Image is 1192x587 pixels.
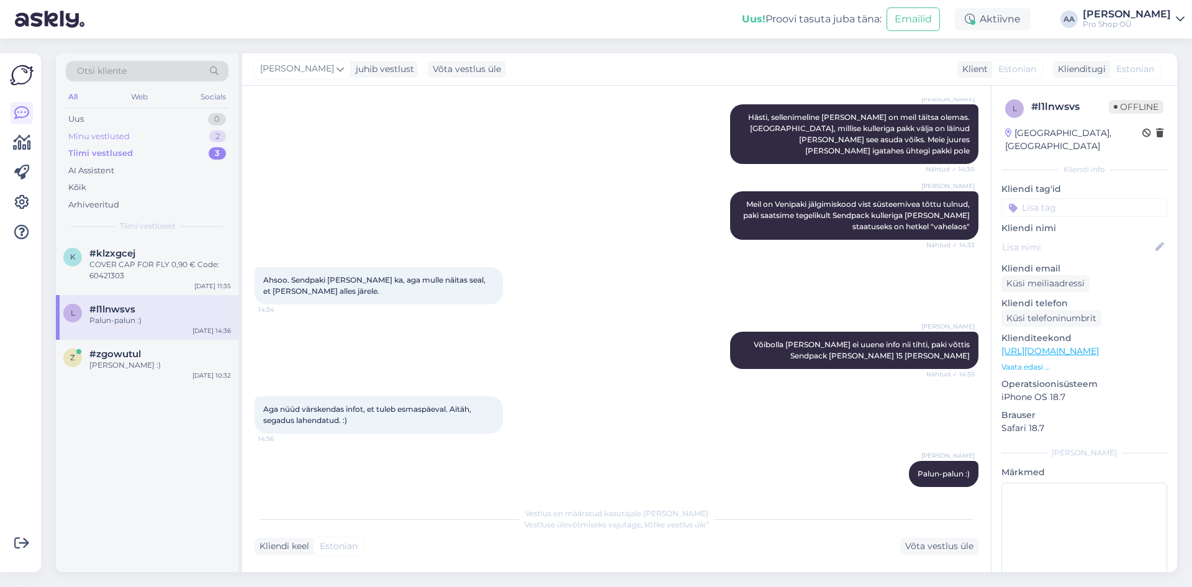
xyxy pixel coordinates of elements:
span: Vestlus on määratud kasutajale [PERSON_NAME] [525,509,708,518]
div: Proovi tasuta juba täna: [742,12,882,27]
p: Kliendi email [1001,262,1167,275]
span: z [70,353,75,362]
p: Safari 18.7 [1001,422,1167,435]
span: l [71,308,75,317]
p: Märkmed [1001,466,1167,479]
div: Web [129,89,150,105]
span: Palun-palun :) [918,469,970,478]
img: Askly Logo [10,63,34,87]
span: [PERSON_NAME] [921,322,975,331]
p: Kliendi tag'id [1001,183,1167,196]
div: Klient [957,63,988,76]
div: Arhiveeritud [68,199,119,211]
p: iPhone OS 18.7 [1001,391,1167,404]
span: l [1013,104,1017,113]
span: Offline [1109,100,1163,114]
div: [DATE] 14:36 [192,326,231,335]
div: 3 [209,147,226,160]
div: Tiimi vestlused [68,147,133,160]
a: [URL][DOMAIN_NAME] [1001,345,1099,357]
p: Kliendi telefon [1001,297,1167,310]
span: #l1lnwsvs [89,304,135,315]
div: Võta vestlus üle [900,538,978,555]
a: [PERSON_NAME]Pro Shop OÜ [1083,9,1185,29]
div: Kliendi info [1001,164,1167,175]
p: Operatsioonisüsteem [1001,378,1167,391]
span: Võibolla [PERSON_NAME] ei uuene info nii tihti, paki võttis Sendpack [PERSON_NAME] 15 [PERSON_NAME] [754,340,972,360]
span: Estonian [320,540,358,553]
div: 2 [209,130,226,143]
div: Pro Shop OÜ [1083,19,1171,29]
div: [GEOGRAPHIC_DATA], [GEOGRAPHIC_DATA] [1005,127,1142,153]
div: Aktiivne [955,8,1031,30]
span: Tiimi vestlused [120,221,175,232]
span: Nähtud ✓ 14:30 [926,165,975,174]
span: #klzxgcej [89,248,135,259]
span: Aga nüüd värskendas infot, et tuleb esmaspäeval. Aitäh, segadus lahendatud. :) [263,404,473,425]
span: 14:36 [258,434,305,444]
span: Estonian [1116,63,1154,76]
div: [PERSON_NAME] [1083,9,1171,19]
div: # l1lnwsvs [1031,99,1109,114]
div: Uus [68,113,84,125]
div: AI Assistent [68,165,114,177]
span: Hästi, sellenimeline [PERSON_NAME] on meil täitsa olemas. [GEOGRAPHIC_DATA], millise kulleriga pa... [748,112,972,155]
div: Küsi telefoninumbrit [1001,310,1101,327]
span: Otsi kliente [77,65,127,78]
div: Kliendi keel [255,540,309,553]
div: All [66,89,80,105]
span: Estonian [998,63,1036,76]
div: COVER CAP FOR FLY 0,90 € Code: 60421303 [89,259,231,281]
span: #zgowutul [89,348,141,360]
div: Socials [198,89,228,105]
b: Uus! [742,13,765,25]
span: [PERSON_NAME] [921,181,975,191]
div: [DATE] 10:32 [192,371,231,380]
div: [DATE] 11:35 [194,281,231,291]
div: Palun-palun :) [89,315,231,326]
span: [PERSON_NAME] [921,451,975,460]
input: Lisa nimi [1002,240,1153,254]
div: [PERSON_NAME] :) [89,360,231,371]
span: Ahsoo. Sendpaki [PERSON_NAME] ka, aga mulle näitas seal, et [PERSON_NAME] alles järele. [263,275,487,296]
span: 14:36 [928,488,975,497]
div: Küsi meiliaadressi [1001,275,1090,292]
div: Võta vestlus üle [428,61,506,78]
div: Minu vestlused [68,130,130,143]
span: Nähtud ✓ 14:35 [926,370,975,379]
span: [PERSON_NAME] [260,62,334,76]
div: Klienditugi [1053,63,1106,76]
p: Klienditeekond [1001,332,1167,345]
div: [PERSON_NAME] [1001,447,1167,458]
span: k [70,252,76,262]
p: Vaata edasi ... [1001,362,1167,373]
i: „Võtke vestlus üle” [641,520,709,529]
input: Lisa tag [1001,198,1167,217]
div: Kõik [68,181,86,194]
span: Vestluse ülevõtmiseks vajutage [525,520,709,529]
p: Brauser [1001,409,1167,422]
span: 14:34 [258,305,305,314]
div: AA [1060,11,1078,28]
div: juhib vestlust [351,63,414,76]
p: Kliendi nimi [1001,222,1167,235]
span: Meil on Venipaki jälgimiskood vist süsteemivea tõttu tulnud, paki saatsime tegelikult Sendpack ku... [743,199,972,231]
span: [PERSON_NAME] [921,94,975,104]
span: Nähtud ✓ 14:33 [926,240,975,250]
button: Emailid [887,7,940,31]
div: 0 [208,113,226,125]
